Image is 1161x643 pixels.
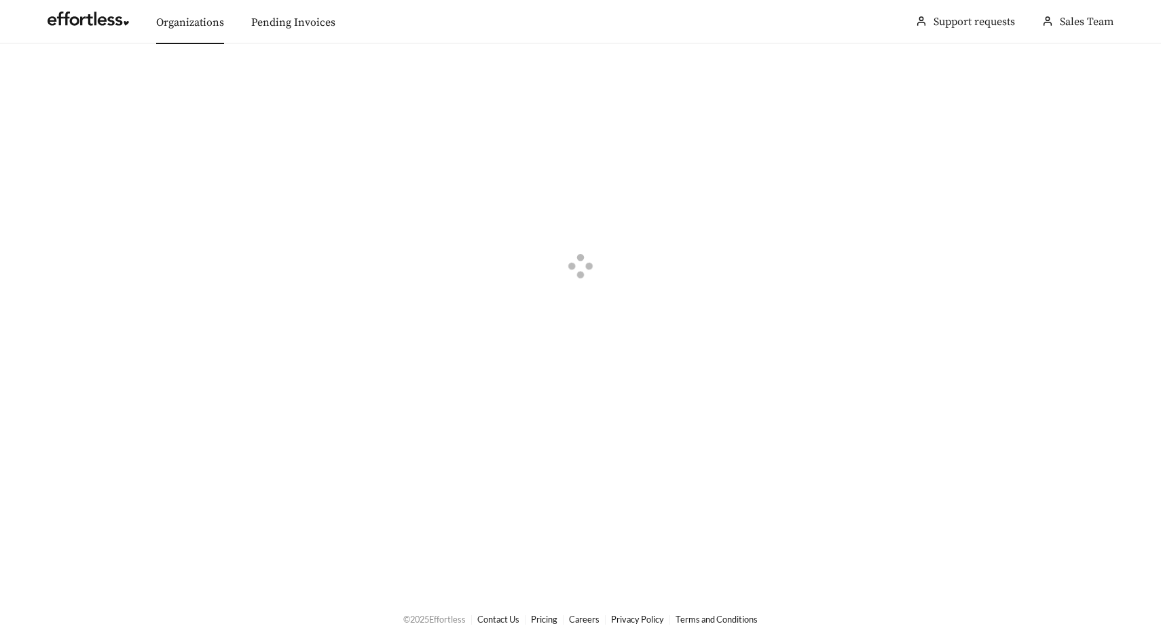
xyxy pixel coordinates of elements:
a: Terms and Conditions [676,614,758,625]
span: © 2025 Effortless [403,614,466,625]
a: Support requests [934,15,1015,29]
a: Pending Invoices [251,16,335,29]
a: Careers [569,614,600,625]
a: Contact Us [477,614,519,625]
a: Privacy Policy [611,614,664,625]
a: Organizations [156,16,224,29]
span: Sales Team [1060,15,1113,29]
a: Pricing [531,614,557,625]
